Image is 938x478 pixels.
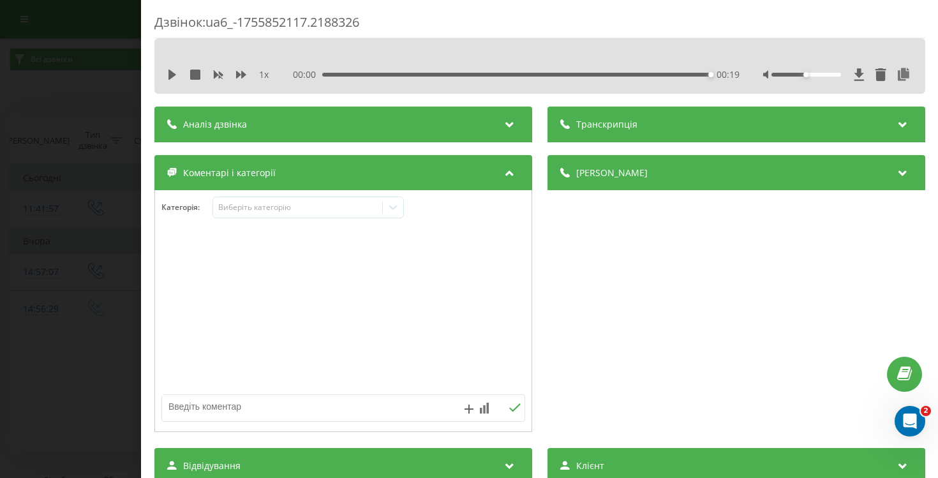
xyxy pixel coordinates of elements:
[183,459,241,472] span: Відвідування
[183,167,276,179] span: Коментарі і категорії
[576,118,637,131] span: Транскрипція
[576,167,647,179] span: [PERSON_NAME]
[708,72,713,77] div: Accessibility label
[183,118,247,131] span: Аналіз дзвінка
[576,459,604,472] span: Клієнт
[895,406,925,437] iframe: Intercom live chat
[218,202,377,213] div: Виберіть категорію
[803,72,808,77] div: Accessibility label
[154,13,925,38] div: Дзвінок : ua6_-1755852117.2188326
[717,68,740,81] span: 00:19
[292,68,322,81] span: 00:00
[259,68,269,81] span: 1 x
[161,203,212,212] h4: Категорія :
[921,406,931,416] span: 2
